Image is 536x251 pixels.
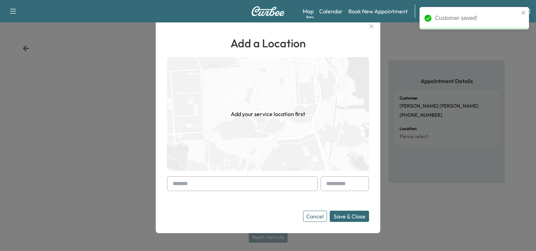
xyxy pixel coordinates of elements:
h1: Add a Location [167,35,369,52]
img: Curbee Logo [251,6,285,16]
h1: Add your service location first [231,110,305,118]
button: Save & Close [330,211,369,222]
div: Beta [306,14,314,20]
a: MapBeta [303,7,314,15]
button: close [521,10,526,15]
div: Customer saved! [435,14,519,22]
a: Book New Appointment [348,7,408,15]
a: Calendar [319,7,343,15]
img: empty-map-CL6vilOE.png [167,57,369,171]
button: Cancel [303,211,327,222]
